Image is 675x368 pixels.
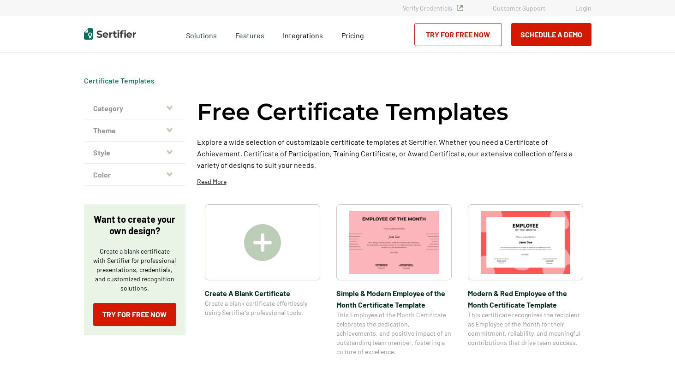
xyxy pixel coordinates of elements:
p: Read More [197,177,227,186]
img: Simple & Modern Employee of the Month Certificate Template [349,211,439,274]
a: Verify Credentials [403,4,463,12]
a: Try for Free Now [414,23,502,46]
a: Simple & Modern Employee of the Month Certificate TemplateSimple & Modern Employee of the Month C... [336,204,452,356]
p: Want to create your own design? [93,214,176,237]
a: Modern & Red Employee of the Month Certificate TemplateModern & Red Employee of the Month Certifi... [468,204,583,356]
button: Color [84,164,185,186]
a: Login [575,4,591,12]
a: Pricing [341,29,364,40]
span: Pricing [341,31,364,40]
div: Breadcrumb [84,76,155,85]
img: Verified [457,5,463,11]
span: Simple & Modern Employee of the Month Certificate Template [336,287,452,310]
span: Modern & Red Employee of the Month Certificate Template [468,287,583,310]
span: Create a blank certificate effortlessly using Sertifier’s professional tools. [205,299,320,317]
button: Theme [84,119,185,142]
span: Integrations [283,31,323,40]
span: This certificate recognizes the recipient as Employee of the Month for their commitment, reliabil... [468,310,583,347]
img: Sertifier | Digital Credentialing Platform [84,28,136,40]
button: Category [84,97,185,119]
a: Integrations [283,29,323,40]
img: Create A Blank Certificate [244,224,281,261]
h1: Free Certificate Templates [197,97,508,127]
a: Certificate Templates [84,76,155,85]
span: Create A Blank Certificate [205,287,320,299]
span: Solutions [186,29,217,40]
a: Try for Free Now [93,303,176,326]
a: Customer Support [493,4,545,12]
p: Explore a wide selection of customizable certificate templates at Sertifier. Whether you need a C... [197,136,591,171]
span: Features [235,29,264,40]
p: Create a blank certificate with Sertifier for professional presentations, credentials, and custom... [93,247,176,293]
img: Modern & Red Employee of the Month Certificate Template [481,211,570,274]
button: Style [84,142,185,164]
span: This Employee of the Month Certificate celebrates the dedication, achievements, and positive impa... [336,310,452,356]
